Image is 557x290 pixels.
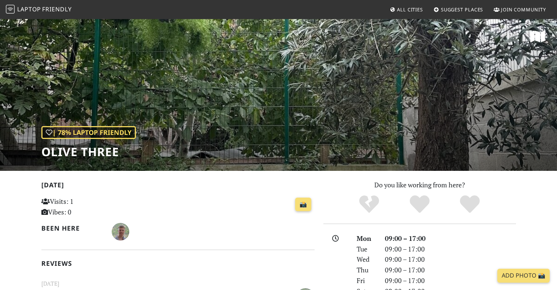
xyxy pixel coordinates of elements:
img: 5979-oliver.jpg [112,223,129,241]
div: 09:00 – 17:00 [380,233,520,244]
h2: [DATE] [41,181,315,192]
a: All Cities [387,3,426,16]
span: Oliver Donohue [112,227,129,235]
div: Fri [352,275,380,286]
a: 📸 [295,198,311,212]
h2: Reviews [41,260,315,267]
div: Wed [352,254,380,265]
div: Mon [352,233,380,244]
div: Yes [394,194,445,214]
small: [DATE] [37,279,319,288]
a: Add Photo 📸 [497,269,550,283]
div: 09:00 – 17:00 [380,275,520,286]
a: Join Community [491,3,549,16]
div: Thu [352,265,380,275]
div: | 78% Laptop Friendly [41,126,136,139]
span: Suggest Places [441,6,483,13]
span: Friendly [42,5,71,13]
div: 09:00 – 17:00 [380,265,520,275]
p: Visits: 1 Vibes: 0 [41,196,127,217]
img: LaptopFriendly [6,5,15,14]
h1: Olive Three [41,145,136,159]
span: Laptop [17,5,41,13]
span: All Cities [397,6,423,13]
h2: Been here [41,224,103,232]
div: Tue [352,244,380,254]
span: Join Community [501,6,546,13]
div: No [344,194,394,214]
div: 09:00 – 17:00 [380,244,520,254]
a: LaptopFriendly LaptopFriendly [6,3,72,16]
div: Definitely! [445,194,495,214]
a: Suggest Places [431,3,486,16]
p: Do you like working from here? [323,180,516,190]
div: 09:00 – 17:00 [380,254,520,265]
